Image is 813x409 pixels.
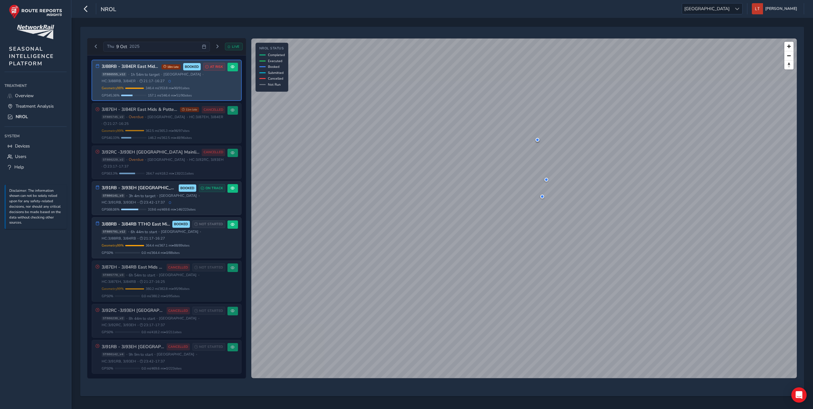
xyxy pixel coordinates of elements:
[102,150,200,155] h3: 3J92RC -3J93EH [GEOGRAPHIC_DATA] Mainline South
[4,101,67,111] a: Treatment Analysis
[102,64,159,69] h3: 3J88RB - 3J84ER East Mids & Potteries (Kettering first)
[200,230,201,233] span: •
[4,141,67,151] a: Devices
[101,165,102,168] span: •
[102,243,124,248] span: Geometry 99 %
[129,316,155,321] span: 8h 44m to start
[189,157,224,162] span: HC: 3J92RC, 3J93EH
[129,193,155,198] span: 3h 4m to target
[199,308,223,313] span: NOT STARTED
[4,90,67,101] a: Overview
[148,135,192,140] span: 146.2 mi / 362.5 mi • 48 / 96 sites
[102,93,120,98] span: GPS 45.36 %
[140,323,165,327] span: 23:17 - 17:37
[102,86,124,90] span: Geometry 98 %
[91,43,101,51] button: Previous day
[268,53,285,57] span: Completed
[140,79,165,83] span: 21:17 - 16:27
[154,353,155,356] span: •
[268,70,284,75] span: Submitted
[168,265,188,270] span: CANCELLED
[141,250,180,255] span: 0.0 mi / 364.4 mi • 0 / 88 sites
[102,352,125,357] span: ST886142_v4
[129,114,144,119] span: Overdue
[102,194,125,198] span: ST886141_v3
[145,115,146,119] span: •
[204,150,223,155] span: CANCELLED
[141,366,182,371] span: 0.0 mi / 469.6 mi • 0 / 223 sites
[199,344,223,349] span: NOT STARTED
[104,121,129,126] span: 21:27 - 16:25
[102,185,176,191] h3: 3J91RB - 3J93EH [GEOGRAPHIC_DATA] Mainline South
[141,294,180,298] span: 0.0 mi / 380.2 mi • 0 / 95 sites
[14,164,24,170] span: Help
[784,42,794,51] button: Zoom in
[129,352,153,357] span: 9h 9m to start
[15,93,34,99] span: Overview
[147,157,185,162] span: [GEOGRAPHIC_DATA]
[159,273,197,277] span: [GEOGRAPHIC_DATA]
[198,194,200,197] span: •
[752,3,763,14] img: diamond-layout
[9,188,63,226] p: Disclaimer: The information shown can not be solely relied upon for any safety-related decisions,...
[205,186,223,191] span: ON TRACK
[148,207,196,212] span: 319.6 mi / 469.6 mi • 146 / 223 sites
[210,64,223,69] span: AT RISK
[15,154,26,160] span: Users
[9,45,54,67] span: SEASONAL INTELLIGENCE PLATFORM
[141,330,182,334] span: 0.0 mi / 418.2 mi • 0 / 211 sites
[16,103,54,109] span: Treatment Analysis
[102,135,120,140] span: GPS 40.33 %
[784,51,794,60] button: Zoom out
[140,200,165,205] span: 23:42 - 17:37
[198,273,199,277] span: •
[129,44,140,49] span: 2025
[102,359,136,364] span: HC: 3J91RB, 3J93EH
[268,82,281,87] span: Not Run
[162,64,181,69] span: 18m late
[157,352,194,357] span: [GEOGRAPHIC_DATA]
[174,222,188,227] span: BOOKED
[198,317,199,320] span: •
[128,73,129,76] span: •
[168,308,188,313] span: CANCELLED
[268,59,282,63] span: Executed
[765,3,797,14] span: [PERSON_NAME]
[202,73,204,76] span: •
[101,122,102,126] span: •
[126,317,127,320] span: •
[159,316,197,321] span: [GEOGRAPHIC_DATA]
[102,308,164,313] h3: 3J92RC -3J93EH [GEOGRAPHIC_DATA] Mainline South
[196,353,197,356] span: •
[102,230,127,234] span: ST885791_v12
[9,4,62,19] img: rr logo
[102,115,125,119] span: ST885745_v2
[102,294,113,298] span: GPS 0 %
[161,229,198,234] span: [GEOGRAPHIC_DATA]
[146,243,190,248] span: 364.4 mi / 367.1 mi • 88 / 89 sites
[140,236,165,241] span: 21:17 - 16:27
[102,366,113,371] span: GPS 0 %
[146,128,190,133] span: 362.5 mi / 365.3 mi • 96 / 97 sites
[180,107,199,112] span: 11m late
[126,273,127,277] span: •
[137,201,139,204] span: •
[146,286,190,291] span: 380.2 mi / 382.8 mi • 95 / 96 sites
[15,143,30,149] span: Devices
[137,323,139,327] span: •
[185,64,199,69] span: BOOKED
[107,44,114,49] span: Thu
[102,286,124,291] span: Geometry 99 %
[189,115,223,119] span: HC: 3J87EH, 3J84ER
[116,44,127,50] span: 9 Oct
[102,323,136,327] span: HC: 3J92RC, 3J93EH
[187,115,188,119] span: •
[137,280,139,283] span: •
[157,194,158,197] span: •
[126,115,127,119] span: •
[199,265,223,270] span: NOT STARTED
[187,158,188,161] span: •
[156,273,158,277] span: •
[102,207,120,212] span: GPS 68.06 %
[102,250,113,255] span: GPS 0 %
